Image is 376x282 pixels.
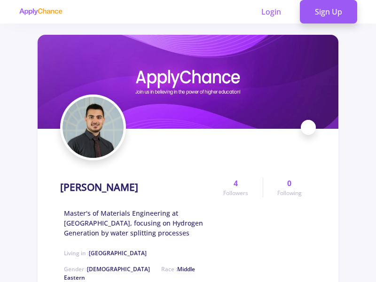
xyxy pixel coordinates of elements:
span: 4 [234,178,238,189]
span: Race : [64,265,195,282]
span: Middle Eastern [64,265,195,282]
span: Following [277,189,302,197]
a: 0Following [263,178,316,197]
span: Living in : [64,249,147,257]
h1: [PERSON_NAME] [60,181,138,193]
a: 4Followers [209,178,262,197]
img: Parsa Borhaniavatar [63,97,124,158]
span: [DEMOGRAPHIC_DATA] [87,265,150,273]
img: applychance logo text only [19,8,63,16]
span: Followers [223,189,248,197]
span: Master's of Materials Engineering at [GEOGRAPHIC_DATA], focusing on Hydrogen Generation by water ... [64,208,209,238]
span: Gender : [64,265,150,273]
span: [GEOGRAPHIC_DATA] [89,249,147,257]
span: 0 [287,178,291,189]
img: Parsa Borhanicover image [38,35,338,129]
